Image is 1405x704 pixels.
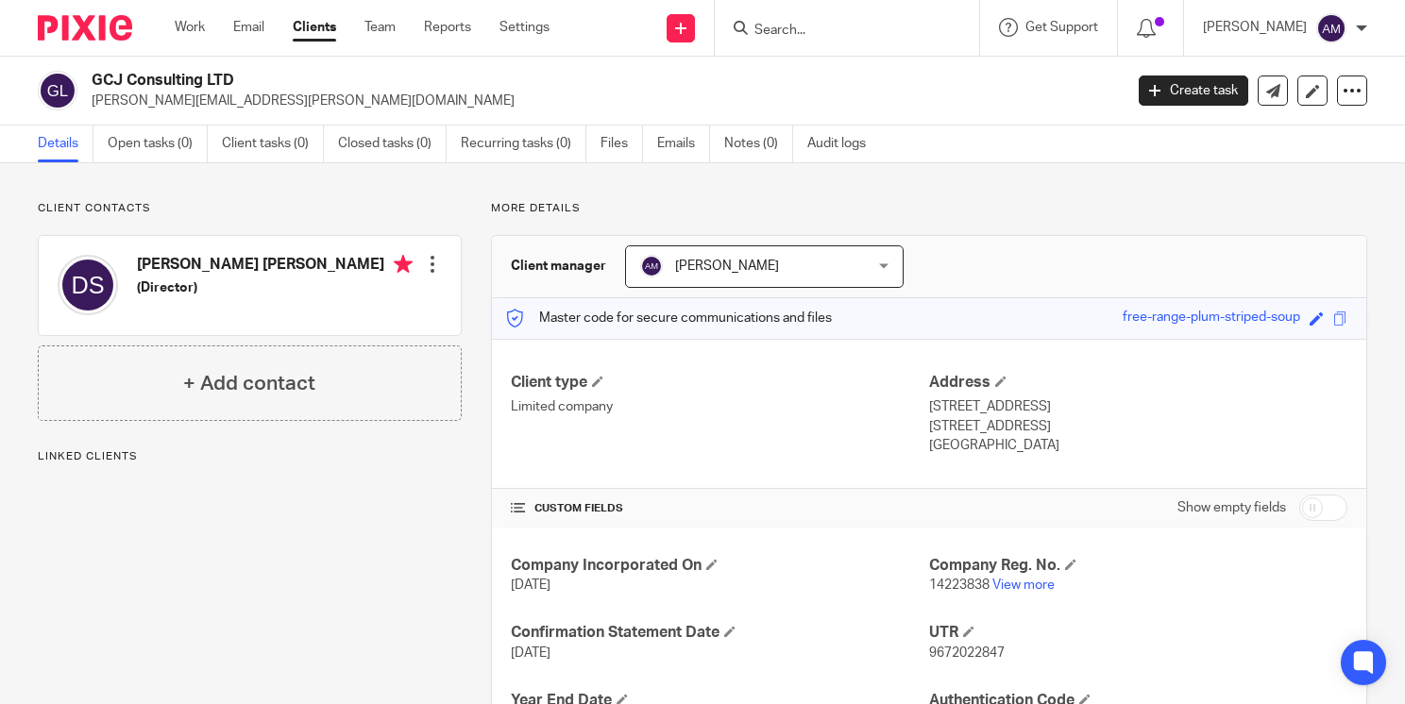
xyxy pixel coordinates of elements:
span: [DATE] [511,646,550,660]
a: View more [992,578,1055,592]
h5: (Director) [137,278,413,297]
a: Closed tasks (0) [338,126,447,162]
a: Team [364,18,396,37]
p: [PERSON_NAME] [1203,18,1307,37]
img: svg%3E [1316,13,1346,43]
a: Details [38,126,93,162]
p: Linked clients [38,449,462,464]
h4: UTR [929,623,1347,643]
img: Pixie [38,15,132,41]
a: Files [601,126,643,162]
p: More details [491,201,1367,216]
a: Client tasks (0) [222,126,324,162]
p: Master code for secure communications and files [506,309,832,327]
h4: Confirmation Statement Date [511,623,929,643]
a: Emails [657,126,710,162]
p: [GEOGRAPHIC_DATA] [929,436,1347,455]
a: Work [175,18,205,37]
h4: Company Incorporated On [511,556,929,576]
span: Get Support [1025,21,1098,34]
h2: GCJ Consulting LTD [92,71,906,91]
span: [PERSON_NAME] [675,260,779,273]
h4: + Add contact [183,369,315,398]
p: Limited company [511,397,929,416]
h4: Company Reg. No. [929,556,1347,576]
span: 14223838 [929,578,990,592]
a: Clients [293,18,336,37]
a: Email [233,18,264,37]
a: Create task [1139,75,1248,106]
a: Open tasks (0) [108,126,208,162]
div: free-range-plum-striped-soup [1123,308,1300,329]
a: Reports [424,18,471,37]
img: svg%3E [58,255,118,315]
h3: Client manager [511,257,606,276]
p: [STREET_ADDRESS] [929,417,1347,436]
span: [DATE] [511,578,550,592]
img: svg%3E [38,71,77,110]
span: 9672022847 [929,646,1005,660]
p: [PERSON_NAME][EMAIL_ADDRESS][PERSON_NAME][DOMAIN_NAME] [92,92,1110,110]
a: Settings [499,18,550,37]
a: Audit logs [807,126,880,162]
h4: Client type [511,373,929,393]
p: [STREET_ADDRESS] [929,397,1347,416]
h4: CUSTOM FIELDS [511,501,929,516]
img: svg%3E [640,255,663,277]
p: Client contacts [38,201,462,216]
input: Search [753,23,923,40]
a: Recurring tasks (0) [461,126,586,162]
a: Notes (0) [724,126,793,162]
h4: [PERSON_NAME] [PERSON_NAME] [137,255,413,278]
i: Primary [394,255,413,274]
h4: Address [929,373,1347,393]
label: Show empty fields [1177,498,1286,517]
